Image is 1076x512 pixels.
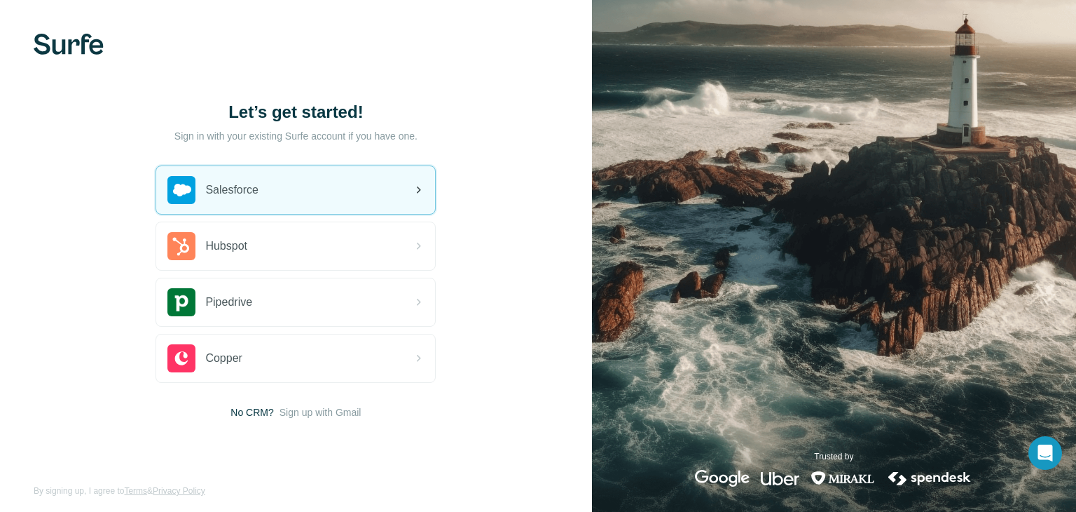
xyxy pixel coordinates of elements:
[811,470,875,487] img: mirakl's logo
[761,470,799,487] img: uber's logo
[205,238,247,255] span: Hubspot
[814,450,853,463] p: Trusted by
[230,405,273,419] span: No CRM?
[205,182,258,198] span: Salesforce
[153,486,205,496] a: Privacy Policy
[156,101,436,123] h1: Let’s get started!
[280,405,361,419] button: Sign up with Gmail
[167,176,195,204] img: salesforce's logo
[1028,436,1062,470] div: Open Intercom Messenger
[174,129,418,143] p: Sign in with your existing Surfe account if you have one.
[167,344,195,372] img: copper's logo
[167,288,195,316] img: pipedrive's logo
[34,34,104,55] img: Surfe's logo
[205,350,242,367] span: Copper
[886,470,973,487] img: spendesk's logo
[34,485,205,497] span: By signing up, I agree to &
[695,470,750,487] img: google's logo
[205,294,252,311] span: Pipedrive
[167,232,195,260] img: hubspot's logo
[124,486,147,496] a: Terms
